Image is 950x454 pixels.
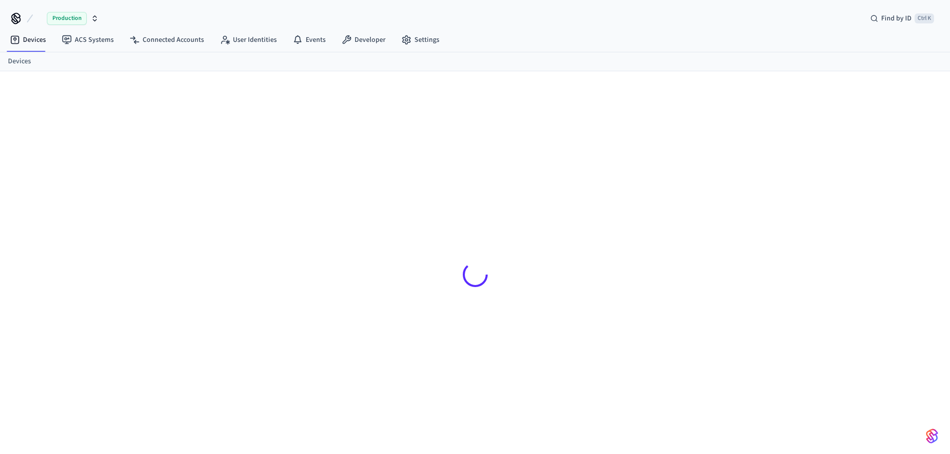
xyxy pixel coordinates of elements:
div: Find by IDCtrl K [862,9,942,27]
a: ACS Systems [54,31,122,49]
a: Settings [393,31,447,49]
a: User Identities [212,31,285,49]
img: SeamLogoGradient.69752ec5.svg [926,428,938,444]
a: Devices [8,56,31,67]
span: Ctrl K [915,13,934,23]
a: Connected Accounts [122,31,212,49]
a: Events [285,31,334,49]
span: Find by ID [881,13,912,23]
a: Devices [2,31,54,49]
span: Production [47,12,87,25]
a: Developer [334,31,393,49]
